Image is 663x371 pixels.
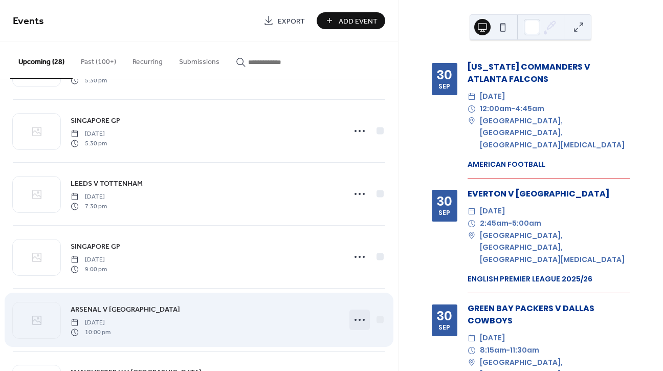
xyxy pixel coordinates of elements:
a: ARSENAL V [GEOGRAPHIC_DATA] [71,303,180,315]
span: 12:00am [480,103,512,115]
span: 9:00 pm [71,265,107,274]
div: ​ [468,357,476,369]
span: 5:00am [512,217,541,230]
span: - [512,103,515,115]
span: 7:30 pm [71,202,107,211]
span: 10:00 pm [71,328,110,337]
button: Past (100+) [73,41,124,78]
div: GREEN BAY PACKERS V DALLAS COWBOYS [468,302,630,327]
span: [DATE] [71,129,107,139]
span: 4:45am [515,103,544,115]
span: Export [278,16,305,27]
div: 30 [436,310,452,322]
span: - [509,217,512,230]
div: ​ [468,205,476,217]
button: Add Event [317,12,385,29]
span: [DATE] [480,332,505,344]
div: 30 [436,69,452,81]
div: EVERTON V [GEOGRAPHIC_DATA] [468,188,630,200]
span: 2:45am [480,217,509,230]
span: SINGAPORE GP [71,242,120,252]
span: LEEDS V TOTTENHAM [71,179,143,189]
button: Recurring [124,41,171,78]
span: [DATE] [480,205,505,217]
span: 8:15am [480,344,506,357]
span: [DATE] [480,91,505,103]
span: SINGAPORE GP [71,116,120,126]
div: Sep [438,324,450,331]
span: Add Event [339,16,378,27]
span: [DATE] [71,318,110,328]
div: ​ [468,103,476,115]
span: 11:30am [510,344,539,357]
span: [GEOGRAPHIC_DATA], [GEOGRAPHIC_DATA], [GEOGRAPHIC_DATA][MEDICAL_DATA] [480,115,630,151]
span: [GEOGRAPHIC_DATA], [GEOGRAPHIC_DATA], [GEOGRAPHIC_DATA][MEDICAL_DATA] [480,230,630,266]
div: ​ [468,115,476,127]
div: AMERICAN FOOTBALL [468,159,630,170]
span: 5:30 pm [71,139,107,148]
div: Sep [438,210,450,216]
div: ENGLISH PREMIER LEAGUE 2025/26 [468,274,630,285]
span: [DATE] [71,192,107,202]
button: Submissions [171,41,228,78]
div: ​ [468,332,476,344]
span: - [506,344,510,357]
a: LEEDS V TOTTENHAM [71,178,143,189]
div: ​ [468,217,476,230]
span: Events [13,11,44,31]
div: ​ [468,344,476,357]
a: SINGAPORE GP [71,241,120,252]
div: ​ [468,230,476,242]
button: Upcoming (28) [10,41,73,79]
a: SINGAPORE GP [71,115,120,126]
span: ARSENAL V [GEOGRAPHIC_DATA] [71,304,180,315]
div: 30 [436,195,452,208]
div: Sep [438,83,450,90]
a: Export [256,12,313,29]
div: ​ [468,91,476,103]
div: [US_STATE] COMMANDERS V ATLANTA FALCONS [468,61,630,85]
span: [DATE] [71,255,107,265]
span: 5:30 pm [71,76,107,85]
